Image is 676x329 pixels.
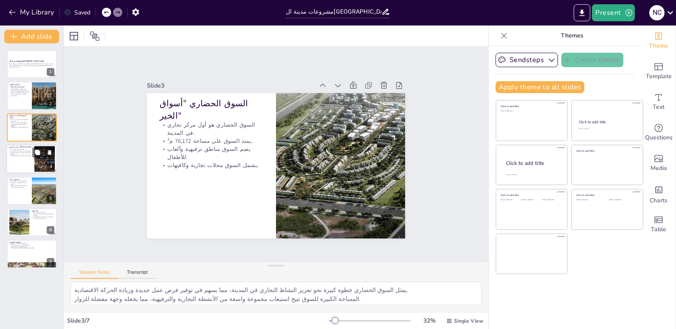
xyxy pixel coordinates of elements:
[9,123,29,126] p: يضم السوق مناطق ترفيهية وألعاب للأطفال.
[542,199,561,201] div: Click to add text
[9,122,29,124] p: يمتد السوق على مساحة 76,172 م².
[576,149,637,152] div: Click to add title
[47,131,54,139] div: 3
[576,199,603,201] div: Click to add text
[9,178,29,180] p: مشروع "ديارنا"
[9,63,54,66] p: يقدم هذا العرض لمحة شاملة عن مشروعات مدينة [GEOGRAPHIC_DATA] الجديدة، بما في ذلك المراكز الثقافية...
[642,148,676,179] div: Add images, graphics, shapes or video
[650,196,668,205] span: Charts
[609,199,636,201] div: Click to add text
[496,81,584,93] button: Apply theme to all slides
[32,218,54,219] p: يتميز المحور بتصميم حديث.
[47,258,54,266] div: 7
[576,193,637,197] div: Click to add title
[67,317,329,325] div: Slide 3 / 7
[70,269,118,279] button: Speaker Notes
[64,9,90,17] div: Saved
[32,210,54,212] p: محور AA
[173,91,262,159] p: يشمل السوق محلات تجارية وكافيهات.
[47,163,55,171] div: 4
[592,4,634,21] button: Present
[649,4,665,21] button: N C
[506,160,561,167] div: Click to add title
[7,113,57,142] div: 3
[9,88,29,91] p: المركز يقع في منطقة استراتيجية [PERSON_NAME][GEOGRAPHIC_DATA].
[9,85,29,88] p: المركز الثقافي هو نقطة انطلاق للأنشطة الثقافية والاجتماعية.
[9,247,54,249] p: تعكس المشاريع التقدم الملحوظ في تطوير المدينة.
[653,102,665,112] span: Text
[9,119,29,122] p: السوق الحضاري هو أول مركز تجاري في المدينة.
[561,53,623,67] button: Create theme
[118,269,156,279] button: Transcript
[6,6,58,19] button: My Library
[649,41,668,51] span: Theme
[9,149,32,150] p: المحور يمتد على طول 17 كم.
[496,53,558,67] button: Sendsteps
[187,72,276,139] p: يمتد السوق على مساحة 76,172 م².
[45,147,55,158] button: Delete Slide
[209,19,349,124] div: Slide 3
[47,68,54,76] div: 1
[9,241,54,244] p: الموقف التنفيذي
[521,199,541,201] div: Click to add text
[649,5,665,20] div: N C
[642,87,676,117] div: Add text boxes
[574,4,590,21] button: Export to PowerPoint
[511,26,633,46] p: Themes
[642,56,676,87] div: Add ready made slides
[47,195,54,202] div: 5
[7,208,57,236] div: 6
[67,29,81,43] div: Layout
[90,31,100,41] span: Position
[501,105,561,108] div: Click to add title
[454,318,483,324] span: Single View
[419,317,439,325] div: 32 %
[47,100,54,108] div: 2
[70,282,482,305] textarea: يمثل السوق الحضاري خطوة كبيرة نحو تعزيز النشاط التجاري في المدينة، مما يسهم في توفير فرص عمل جديد...
[501,199,520,201] div: Click to add text
[9,66,54,68] p: Generated with [URL]
[32,147,42,158] button: Duplicate Slide
[651,225,666,234] span: Table
[201,40,299,120] p: السوق الحضاري "أسواق الخير"
[9,114,29,119] p: السوق الحضاري "أسواق الخير"
[9,184,29,186] p: يشمل المشروع 884 وحدة سكنية.
[9,60,44,62] strong: مشروعات مدينة ال[GEOGRAPHIC_DATA] الجديدة
[47,226,54,234] div: 6
[9,186,29,188] p: يتضمن وحدات سكنية متنوعة.
[9,180,29,182] p: المشروع يتضمن 34 عمارة سكنية.
[9,152,32,155] p: يتميز المحور بتصميم حديث يضمن السلامة المرورية.
[9,146,32,148] p: محور التسعين [PERSON_NAME]
[7,240,57,268] div: 7
[9,243,54,244] p: تم الانتهاء من العديد من المشاريع.
[642,179,676,209] div: Add charts and graphs
[32,213,54,216] p: يهدف المحور إلى تحسين الربط بين المحاور الرئيسية.
[9,182,29,184] p: يهدف المشروع إلى تحسين البنية التحتية.
[192,59,285,133] p: السوق الحضاري هو أول مركز تجاري في المدينة.
[642,26,676,56] div: Change the overall theme
[9,246,54,248] p: توفر المشاريع بيئة ملائمة للاستثمار.
[9,83,29,85] p: المركز الثقافي
[579,119,635,125] div: Click to add title
[578,128,635,130] div: Click to add text
[9,127,29,128] p: يشمل السوق محلات تجارية وكافيهات.
[32,212,54,213] p: المحور يمتد بطول 3.4 كم.
[501,193,561,197] div: Click to add title
[7,177,57,205] div: 5
[642,117,676,148] div: Get real-time input from your audience
[32,216,54,218] p: يساهم المحور في تخفيف الضغط المروري.
[651,164,667,173] span: Media
[4,30,59,43] button: Add slide
[646,72,672,81] span: Template
[7,82,57,110] div: 2
[9,150,32,152] p: يساهم المحور في تخفيف الازدحام المروري.
[6,145,57,173] div: 4
[645,133,673,142] span: Questions
[501,110,561,112] div: Click to add text
[9,91,29,93] p: المساحة الإجمالية للمركز هي 3631 م².
[286,6,381,18] input: Insert title
[9,93,29,96] p: المكونات تشمل قاعات اجتماعات ومكاتب إدارية.
[506,174,560,176] div: Click to add body
[178,78,271,152] p: يضم السوق مناطق ترفيهية وألعاب للأطفال.
[642,209,676,240] div: Add a table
